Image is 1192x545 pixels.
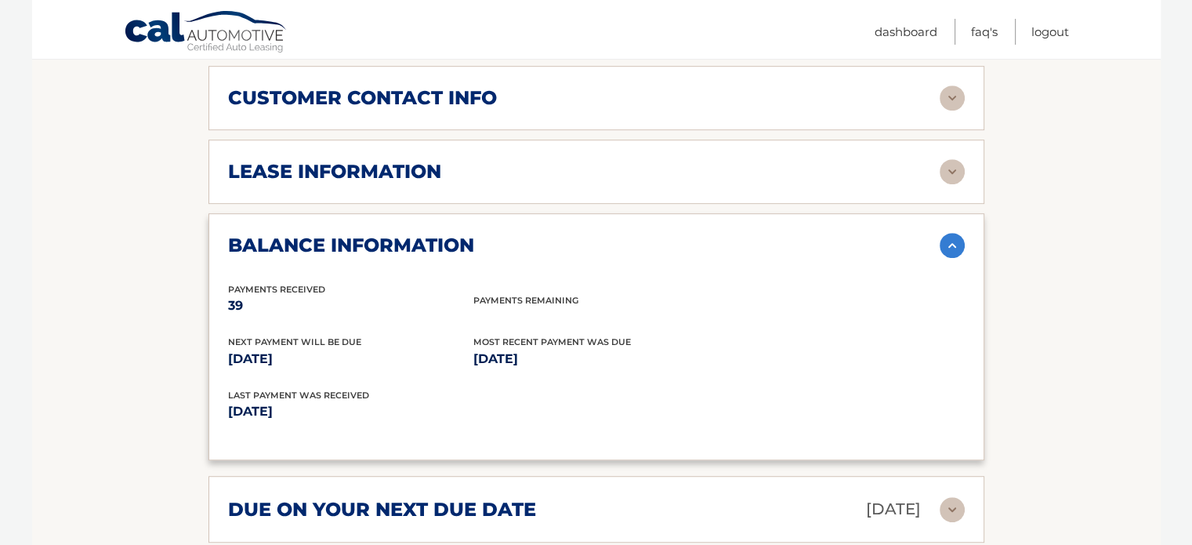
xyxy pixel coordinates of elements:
span: Payments Received [228,284,325,295]
p: [DATE] [228,348,473,370]
h2: lease information [228,160,441,183]
img: accordion-active.svg [940,233,965,258]
span: Payments Remaining [473,295,578,306]
img: accordion-rest.svg [940,159,965,184]
span: Last Payment was received [228,390,369,401]
img: accordion-rest.svg [940,497,965,522]
span: Next Payment will be due [228,336,361,347]
a: Cal Automotive [124,10,288,56]
p: [DATE] [473,348,719,370]
a: FAQ's [971,19,998,45]
p: [DATE] [866,496,921,523]
h2: due on your next due date [228,498,536,521]
img: accordion-rest.svg [940,85,965,111]
h2: customer contact info [228,86,497,110]
span: Most Recent Payment Was Due [473,336,631,347]
a: Dashboard [875,19,937,45]
p: 39 [228,295,473,317]
p: [DATE] [228,401,596,423]
a: Logout [1031,19,1069,45]
h2: balance information [228,234,474,257]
